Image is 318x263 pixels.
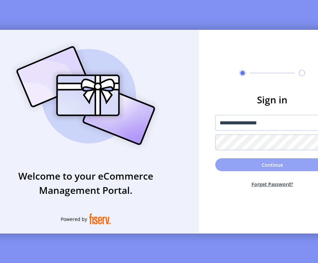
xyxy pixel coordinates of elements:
[61,216,87,223] span: Powered by
[6,39,165,153] img: card_Illustration.svg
